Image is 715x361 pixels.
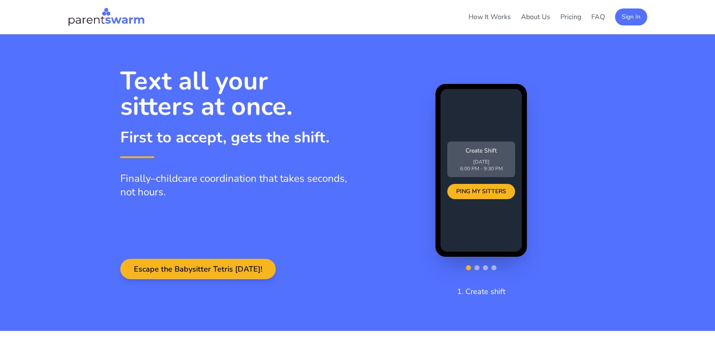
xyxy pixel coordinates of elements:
a: Pricing [560,12,581,22]
p: [DATE] [452,158,510,165]
p: Create Shift [452,147,510,155]
button: Escape the Babysitter Tetris [DATE]! [120,259,276,279]
img: Parentswarm Logo [68,7,145,27]
a: About Us [521,12,550,22]
a: Escape the Babysitter Tetris [DATE]! [120,265,276,274]
button: Sign In [615,8,647,25]
p: 6:00 PM - 9:30 PM [452,165,510,172]
div: PING MY SITTERS [447,184,515,199]
p: 1. Create shift [457,286,505,297]
a: FAQ [591,12,605,22]
a: Sign In [615,12,647,21]
a: How It Works [468,12,511,22]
